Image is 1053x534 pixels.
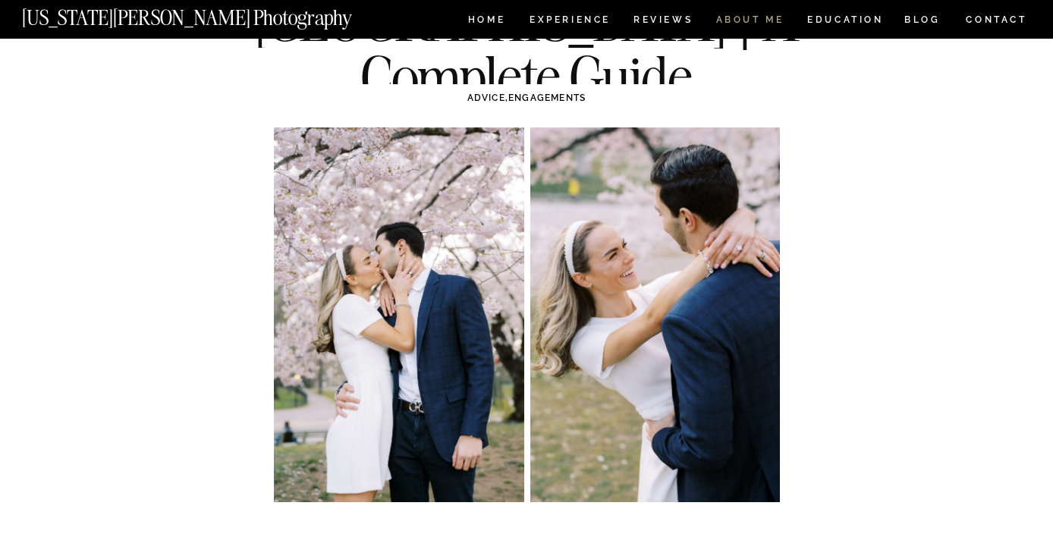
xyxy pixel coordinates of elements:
[22,8,403,20] a: [US_STATE][PERSON_NAME] Photography
[904,15,941,28] a: BLOG
[715,15,784,28] a: ABOUT ME
[306,91,747,105] h3: ,
[467,93,505,103] a: ADVICE
[965,11,1028,28] a: CONTACT
[806,15,885,28] a: EDUCATION
[465,15,508,28] a: HOME
[530,15,609,28] a: Experience
[508,93,586,103] a: ENGAGEMENTS
[530,127,781,502] img: Engagement Photos NYC
[274,127,524,502] img: Engagement Photos NYC
[633,15,690,28] a: REVIEWS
